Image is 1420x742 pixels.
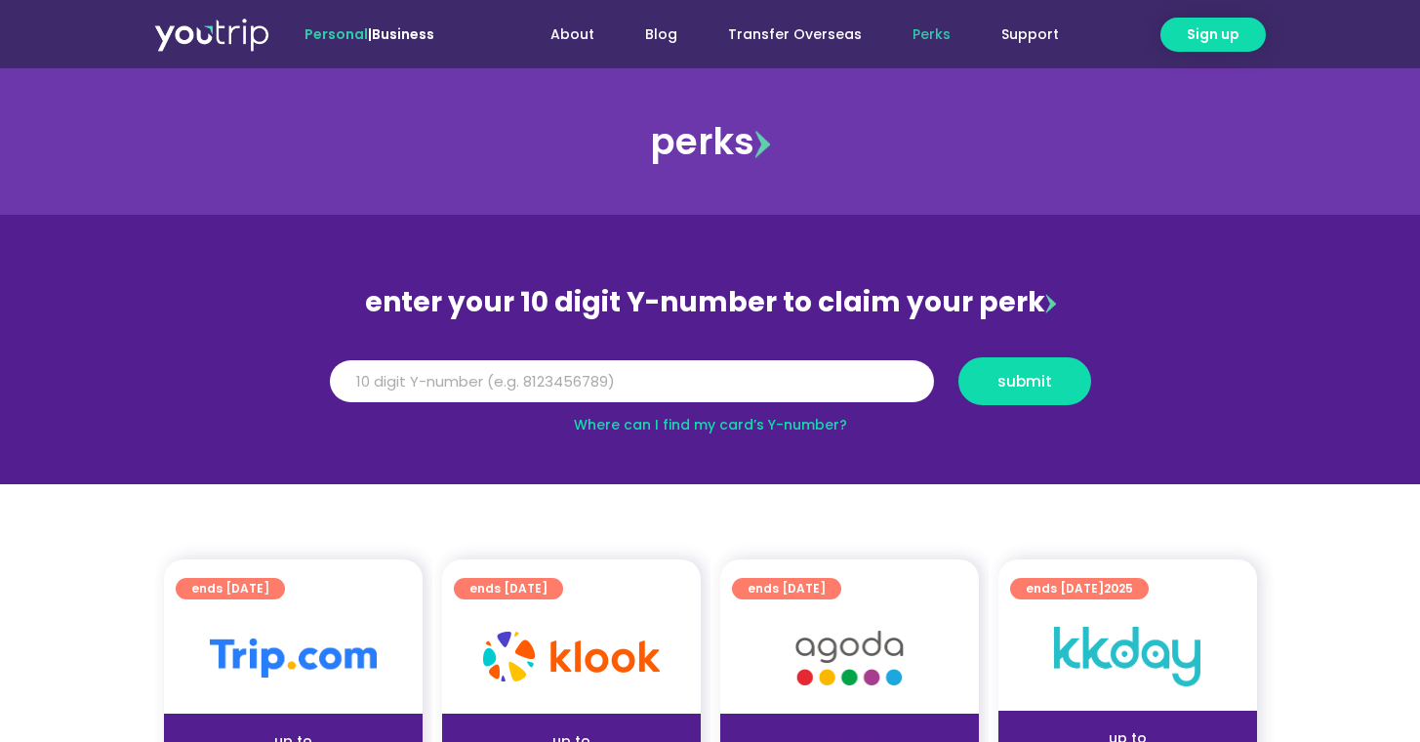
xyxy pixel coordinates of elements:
[703,17,887,53] a: Transfer Overseas
[732,578,841,599] a: ends [DATE]
[372,24,434,44] a: Business
[1187,24,1239,45] span: Sign up
[997,374,1052,389] span: submit
[469,578,548,599] span: ends [DATE]
[525,17,620,53] a: About
[1104,580,1133,597] span: 2025
[330,360,934,403] input: 10 digit Y-number (e.g. 8123456789)
[958,357,1091,405] button: submit
[620,17,703,53] a: Blog
[574,415,847,434] a: Where can I find my card’s Y-number?
[176,578,285,599] a: ends [DATE]
[487,17,1084,53] nav: Menu
[304,24,434,44] span: |
[330,357,1091,420] form: Y Number
[887,17,976,53] a: Perks
[1026,578,1133,599] span: ends [DATE]
[304,24,368,44] span: Personal
[454,578,563,599] a: ends [DATE]
[191,578,269,599] span: ends [DATE]
[976,17,1084,53] a: Support
[748,578,826,599] span: ends [DATE]
[320,277,1101,328] div: enter your 10 digit Y-number to claim your perk
[1160,18,1266,52] a: Sign up
[1010,578,1149,599] a: ends [DATE]2025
